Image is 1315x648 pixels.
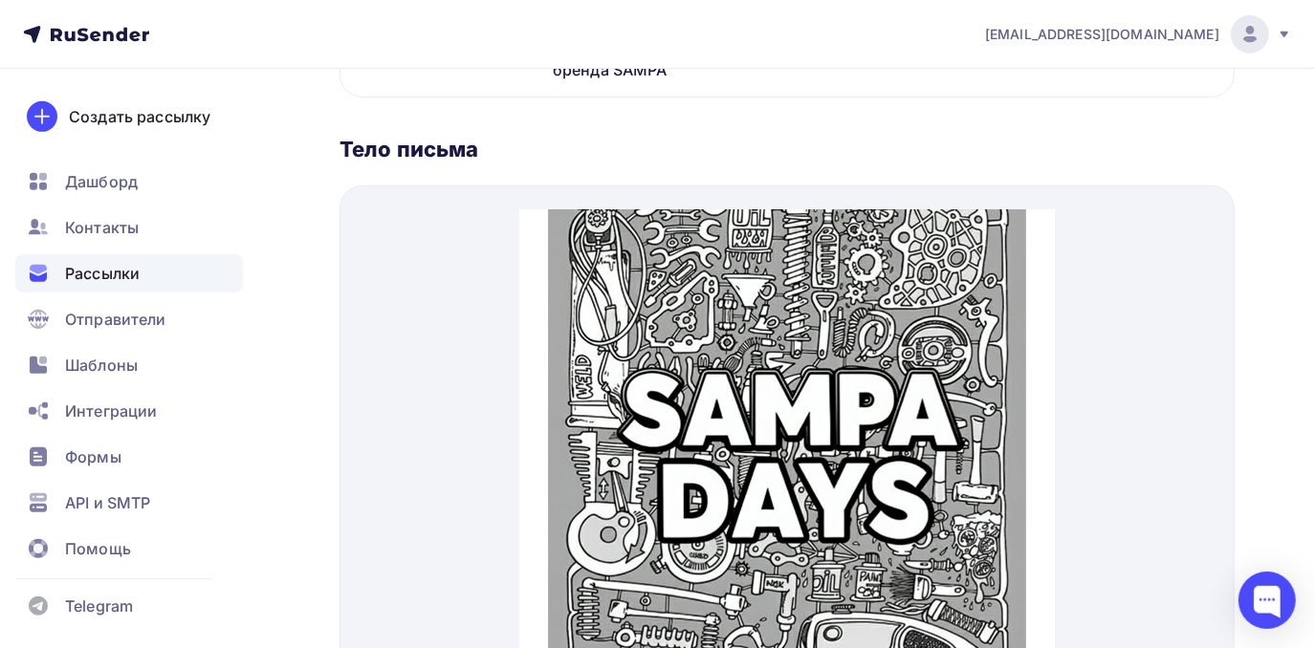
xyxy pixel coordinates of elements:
[65,354,138,377] span: Шаблоны
[65,594,133,617] span: Telegram
[65,445,121,468] span: Формы
[15,346,243,384] a: Шаблоны
[65,537,131,560] span: Помощь
[15,162,243,201] a: Дашборд
[65,216,139,239] span: Контакты
[15,438,243,476] a: Формы
[985,25,1219,44] span: [EMAIL_ADDRESS][DOMAIN_NAME]
[15,300,243,338] a: Отправители
[985,15,1292,54] a: [EMAIL_ADDRESS][DOMAIN_NAME]
[65,170,138,193] span: Дашборд
[15,254,243,292] a: Рассылки
[65,308,166,331] span: Отправители
[65,491,150,514] span: API и SMTP
[65,262,140,285] span: Рассылки
[340,136,1235,162] div: Тело письма
[69,105,210,128] div: Создать рассылку
[15,208,243,247] a: Контакты
[65,400,157,422] span: Интеграции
